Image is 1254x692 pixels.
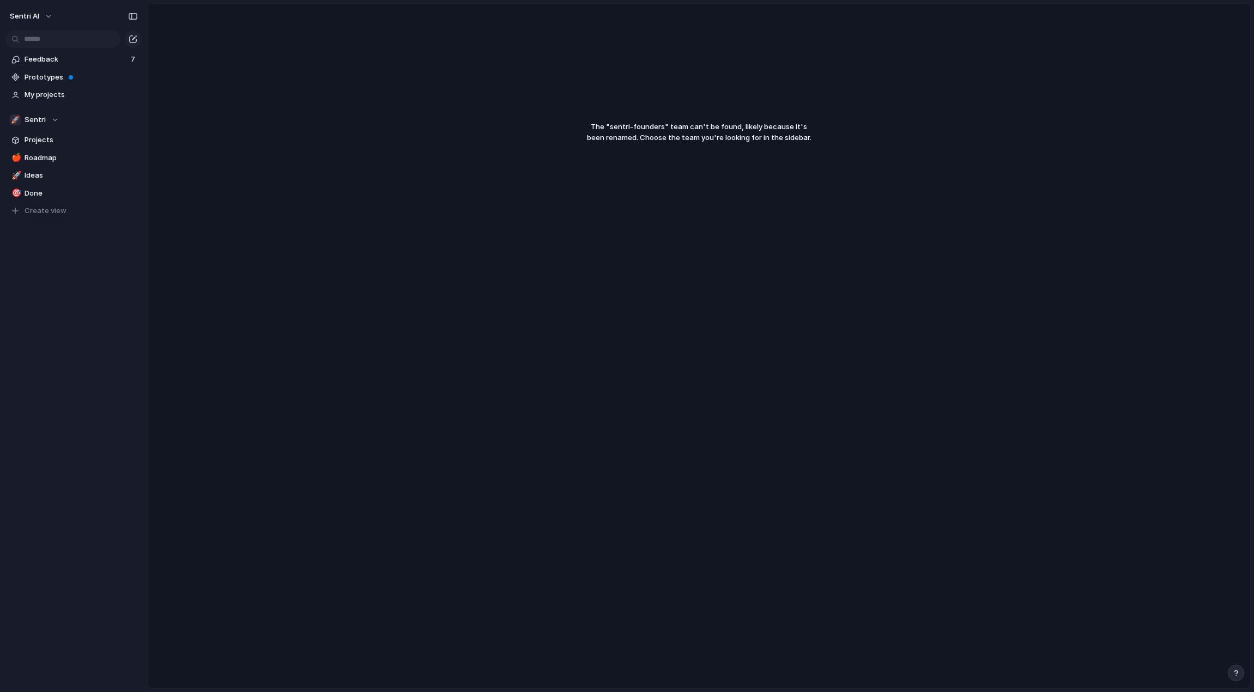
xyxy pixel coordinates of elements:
[25,170,138,181] span: Ideas
[25,153,138,163] span: Roadmap
[5,185,142,202] a: 🎯Done
[5,203,142,219] button: Create view
[25,72,138,83] span: Prototypes
[11,169,19,182] div: 🚀
[522,122,876,143] span: The " sentri-founders " team can't be found, likely because it's been renamed. Choose the team yo...
[5,8,58,25] button: Sentri AI
[11,187,19,199] div: 🎯
[25,54,128,65] span: Feedback
[5,51,142,68] a: Feedback7
[25,188,138,199] span: Done
[131,54,137,65] span: 7
[10,170,21,181] button: 🚀
[5,150,142,166] a: 🍎Roadmap
[5,112,142,128] button: 🚀Sentri
[5,132,142,148] a: Projects
[10,188,21,199] button: 🎯
[5,167,142,184] a: 🚀Ideas
[5,69,142,86] a: Prototypes
[5,87,142,103] a: My projects
[25,89,138,100] span: My projects
[25,135,138,145] span: Projects
[11,151,19,164] div: 🍎
[10,114,21,125] div: 🚀
[10,153,21,163] button: 🍎
[10,11,39,22] span: Sentri AI
[25,205,66,216] span: Create view
[25,114,46,125] span: Sentri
